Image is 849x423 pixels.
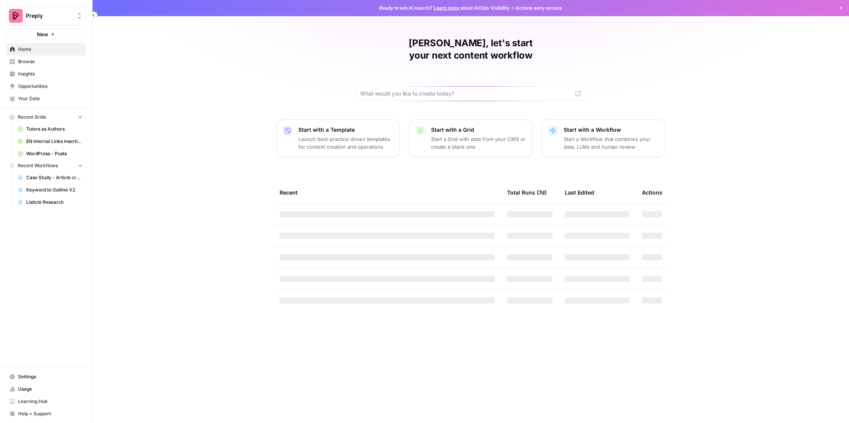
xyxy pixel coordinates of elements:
span: Case Study - Article creation [26,174,83,181]
a: Learn more [434,5,459,11]
a: Keyword to Outline V2 [14,184,86,196]
button: Start with a WorkflowStart a Workflow that combines your data, LLMs and human review [542,119,665,157]
img: Preply Logo [9,9,23,23]
p: Start a Grid with data from your CMS or create a blank one [431,135,526,151]
span: Browse [18,58,83,65]
button: Help + Support [6,408,86,420]
a: Settings [6,371,86,383]
a: Case Study - Article creation [14,171,86,184]
input: What would you like to create today? [360,90,572,97]
span: Tutors as Authors [26,126,83,133]
a: WordPress - Posts [14,148,86,160]
span: Actions early access [515,5,562,12]
span: Learning Hub [18,398,83,405]
span: Usage [18,386,83,393]
a: Usage [6,383,86,395]
span: Preply [26,12,72,20]
a: Home [6,43,86,55]
p: Start with a Template [298,126,393,134]
span: Recent Grids [18,114,46,121]
button: Recent Grids [6,111,86,123]
a: EN Internal Links Insertion [14,135,86,148]
div: Actions [642,182,662,203]
span: Settings [18,373,83,380]
span: Listicle Research [26,199,83,206]
a: Learning Hub [6,395,86,408]
button: Workspace: Preply [6,6,86,25]
a: Listicle Research [14,196,86,208]
div: Recent [280,182,495,203]
span: WordPress - Posts [26,150,83,157]
span: EN Internal Links Insertion [26,138,83,145]
button: Start with a TemplateLaunch best-practice driven templates for content creation and operations [276,119,400,157]
button: Start with a GridStart a Grid with data from your CMS or create a blank one [409,119,532,157]
a: Insights [6,68,86,80]
button: Recent Workflows [6,160,86,171]
span: Your Data [18,95,83,102]
a: Your Data [6,92,86,105]
a: Tutors as Authors [14,123,86,135]
p: Start with a Workflow [564,126,659,134]
span: Help + Support [18,410,83,417]
a: Browse [6,55,86,68]
h1: [PERSON_NAME], let's start your next content workflow [355,37,586,62]
span: Ready to win AI search? about AirOps Visibility [379,5,509,12]
span: New [37,30,48,38]
div: Last Edited [565,182,594,203]
span: Keyword to Outline V2 [26,186,83,193]
p: Start with a Grid [431,126,526,134]
p: Launch best-practice driven templates for content creation and operations [298,135,393,151]
span: Insights [18,70,83,77]
p: Start a Workflow that combines your data, LLMs and human review [564,135,659,151]
div: Total Runs (7d) [507,182,547,203]
span: Home [18,46,83,53]
button: New [6,29,86,40]
span: Recent Workflows [18,162,58,169]
a: Opportunities [6,80,86,92]
span: Opportunities [18,83,83,90]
